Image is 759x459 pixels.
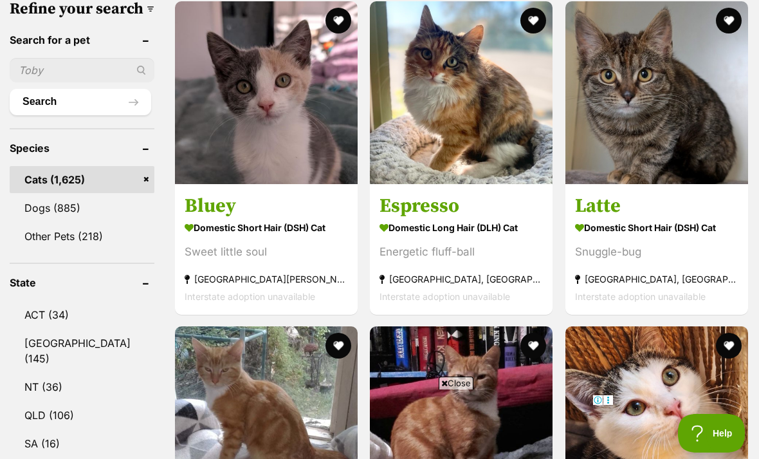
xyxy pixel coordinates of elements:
[10,430,154,457] a: SA (16)
[379,193,543,218] h3: Espresso
[575,290,706,301] span: Interstate adoption unavailable
[10,223,154,250] a: Other Pets (218)
[145,395,614,453] iframe: Advertisement
[10,166,154,193] a: Cats (1,625)
[379,243,543,260] div: Energetic fluff-ball
[565,183,748,314] a: Latte Domestic Short Hair (DSH) Cat Snuggle-bug [GEOGRAPHIC_DATA], [GEOGRAPHIC_DATA] Interstate a...
[325,333,351,359] button: favourite
[185,243,348,260] div: Sweet little soul
[379,218,543,236] strong: Domestic Long Hair (DLH) Cat
[10,277,154,288] header: State
[175,183,358,314] a: Bluey Domestic Short Hair (DSH) Cat Sweet little soul [GEOGRAPHIC_DATA][PERSON_NAME][GEOGRAPHIC_D...
[10,194,154,221] a: Dogs (885)
[379,270,543,287] strong: [GEOGRAPHIC_DATA], [GEOGRAPHIC_DATA]
[10,34,154,46] header: Search for a pet
[379,290,510,301] span: Interstate adoption unavailable
[175,1,358,184] img: Bluey - Domestic Short Hair (DSH) Cat
[439,377,473,389] span: Close
[370,183,553,314] a: Espresso Domestic Long Hair (DLH) Cat Energetic fluff-ball [GEOGRAPHIC_DATA], [GEOGRAPHIC_DATA] I...
[575,218,738,236] strong: Domestic Short Hair (DSH) Cat
[716,333,742,359] button: favourite
[185,193,348,218] h3: Bluey
[10,142,154,154] header: Species
[185,290,315,301] span: Interstate adoption unavailable
[10,373,154,400] a: NT (36)
[521,8,547,33] button: favourite
[521,333,547,359] button: favourite
[716,8,742,33] button: favourite
[325,8,351,33] button: favourite
[575,270,738,287] strong: [GEOGRAPHIC_DATA], [GEOGRAPHIC_DATA]
[10,330,154,372] a: [GEOGRAPHIC_DATA] (145)
[10,402,154,429] a: QLD (106)
[10,89,151,115] button: Search
[575,193,738,218] h3: Latte
[185,218,348,236] strong: Domestic Short Hair (DSH) Cat
[678,414,746,453] iframe: Help Scout Beacon - Open
[575,243,738,260] div: Snuggle-bug
[565,1,748,184] img: Latte - Domestic Short Hair (DSH) Cat
[185,270,348,287] strong: [GEOGRAPHIC_DATA][PERSON_NAME][GEOGRAPHIC_DATA]
[10,58,154,82] input: Toby
[370,1,553,184] img: Espresso - Domestic Long Hair (DLH) Cat
[10,301,154,328] a: ACT (34)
